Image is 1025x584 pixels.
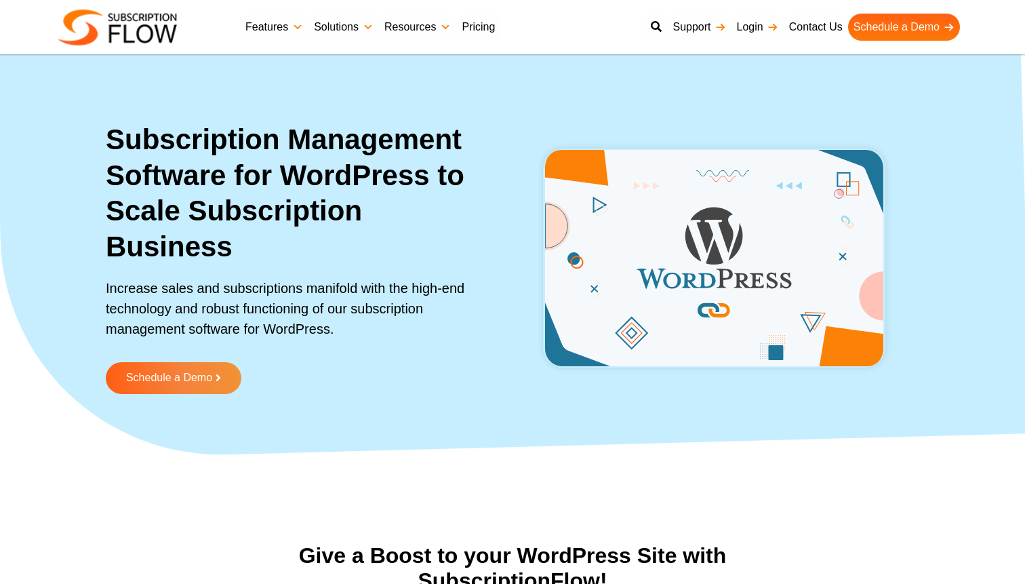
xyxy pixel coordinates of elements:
[731,14,784,41] a: Login
[106,278,475,353] p: Increase sales and subscriptions manifold with the high-end technology and robust functioning of ...
[848,14,960,41] a: Schedule a Demo
[240,14,308,41] a: Features
[106,122,475,265] h1: Subscription Management Software for WordPress to Scale Subscription Business
[667,14,731,41] a: Support
[784,14,848,41] a: Contact Us
[543,149,885,368] img: Subscription Management Software for WordPress to Scale Subscription Business
[456,14,500,41] a: Pricing
[126,372,212,384] span: Schedule a Demo
[106,362,241,394] a: Schedule a Demo
[379,14,456,41] a: Resources
[308,14,379,41] a: Solutions
[58,9,177,45] img: Subscriptionflow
